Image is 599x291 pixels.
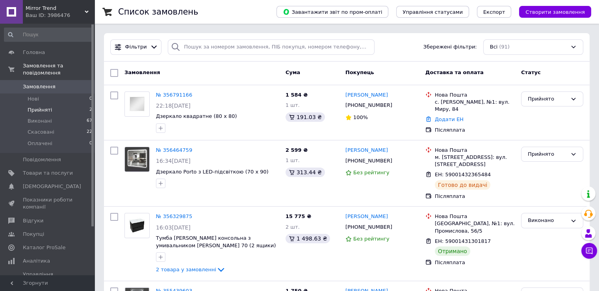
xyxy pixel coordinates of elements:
span: Cума [286,69,300,75]
span: 1 шт. [286,157,300,163]
span: Виконані [28,118,52,125]
div: Нова Пошта [435,147,515,154]
span: Управління сайтом [23,271,73,285]
img: Фото товару [129,92,145,116]
span: Покупець [345,69,374,75]
a: [PERSON_NAME] [345,147,388,154]
div: Прийнято [528,95,567,103]
div: 191.03 ₴ [286,112,325,122]
span: Відгуки [23,217,43,224]
span: Прийняті [28,106,52,114]
div: [GEOGRAPHIC_DATA], №1: вул. Промислова, 56/5 [435,220,515,234]
span: 0 [89,95,92,103]
img: Фото товару [129,213,145,238]
span: 22 [87,129,92,136]
a: 2 товара у замовленні [156,267,226,272]
span: 0 [89,140,92,147]
div: 1 498.63 ₴ [286,234,330,243]
span: Фільтри [125,43,147,51]
a: Створити замовлення [511,9,591,15]
span: Експорт [483,9,505,15]
span: Каталог ProSale [23,244,65,251]
span: Товари та послуги [23,170,73,177]
span: 2 шт. [286,224,300,230]
span: 15 775 ₴ [286,213,311,219]
span: Замовлення [124,69,160,75]
div: с. [PERSON_NAME], №1: вул. Миру, 84 [435,99,515,113]
a: Дзеркало Porto з LED-підсвіткою (70 х 90) [156,169,269,175]
span: Повідомлення [23,156,61,163]
span: [DEMOGRAPHIC_DATA] [23,183,81,190]
span: 16:03[DATE] [156,224,191,231]
span: Скасовані [28,129,54,136]
span: Без рейтингу [353,170,389,175]
span: Всі [490,43,498,51]
span: Доставка та оплата [425,69,484,75]
span: Показники роботи компанії [23,196,73,211]
span: 16:34[DATE] [156,158,191,164]
span: Статус [521,69,541,75]
span: Покупці [23,231,44,238]
input: Пошук за номером замовлення, ПІБ покупця, номером телефону, Email, номером накладної [168,39,375,55]
span: 2 товара у замовленні [156,267,216,272]
div: Виконано [528,216,567,225]
div: Післяплата [435,259,515,266]
div: Нова Пошта [435,213,515,220]
a: Фото товару [124,91,150,117]
div: [PHONE_NUMBER] [344,156,394,166]
div: Прийнято [528,150,567,159]
div: Ваш ID: 3986476 [26,12,95,19]
span: ЕН: 59001432365484 [435,172,491,177]
span: Замовлення [23,83,56,90]
span: Без рейтингу [353,236,389,242]
a: Фото товару [124,213,150,238]
span: Завантажити звіт по пром-оплаті [283,8,382,15]
button: Управління статусами [396,6,469,18]
a: [PERSON_NAME] [345,213,388,220]
input: Пошук [4,28,93,42]
div: м. [STREET_ADDRESS]: вул. [STREET_ADDRESS] [435,154,515,168]
div: [PHONE_NUMBER] [344,100,394,110]
span: 67 [87,118,92,125]
span: 1 584 ₴ [286,92,308,98]
span: Аналітика [23,257,50,265]
span: Управління статусами [402,9,463,15]
div: Отримано [435,246,470,256]
span: Нові [28,95,39,103]
a: № 356464759 [156,147,192,153]
a: № 356791166 [156,92,192,98]
a: Фото товару [124,147,150,172]
div: 313.44 ₴ [286,168,325,177]
span: Mirror Trend [26,5,85,12]
a: [PERSON_NAME] [345,91,388,99]
span: Створити замовлення [525,9,585,15]
span: Оплачені [28,140,52,147]
div: Післяплата [435,127,515,134]
h1: Список замовлень [118,7,198,17]
div: [PHONE_NUMBER] [344,222,394,232]
span: 22:18[DATE] [156,103,191,109]
span: Головна [23,49,45,56]
button: Чат з покупцем [581,243,597,259]
div: Післяплата [435,193,515,200]
button: Експорт [477,6,512,18]
button: Завантажити звіт по пром-оплаті [276,6,388,18]
span: (91) [499,44,510,50]
div: Нова Пошта [435,91,515,99]
span: Збережені фільтри: [423,43,477,51]
div: Готово до видачі [435,180,491,190]
span: 2 [89,106,92,114]
span: ЕН: 59001431301817 [435,238,491,244]
a: Дзеркало квадратне (80 х 80) [156,113,237,119]
a: Тумба [PERSON_NAME] консольна з умивальником [PERSON_NAME] 70 (2 ящики) чорна [156,235,276,256]
button: Створити замовлення [519,6,591,18]
span: 1 шт. [286,102,300,108]
img: Фото товару [125,147,149,172]
span: 100% [353,114,368,120]
a: № 356329875 [156,213,192,219]
a: Додати ЕН [435,116,464,122]
span: Замовлення та повідомлення [23,62,95,76]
